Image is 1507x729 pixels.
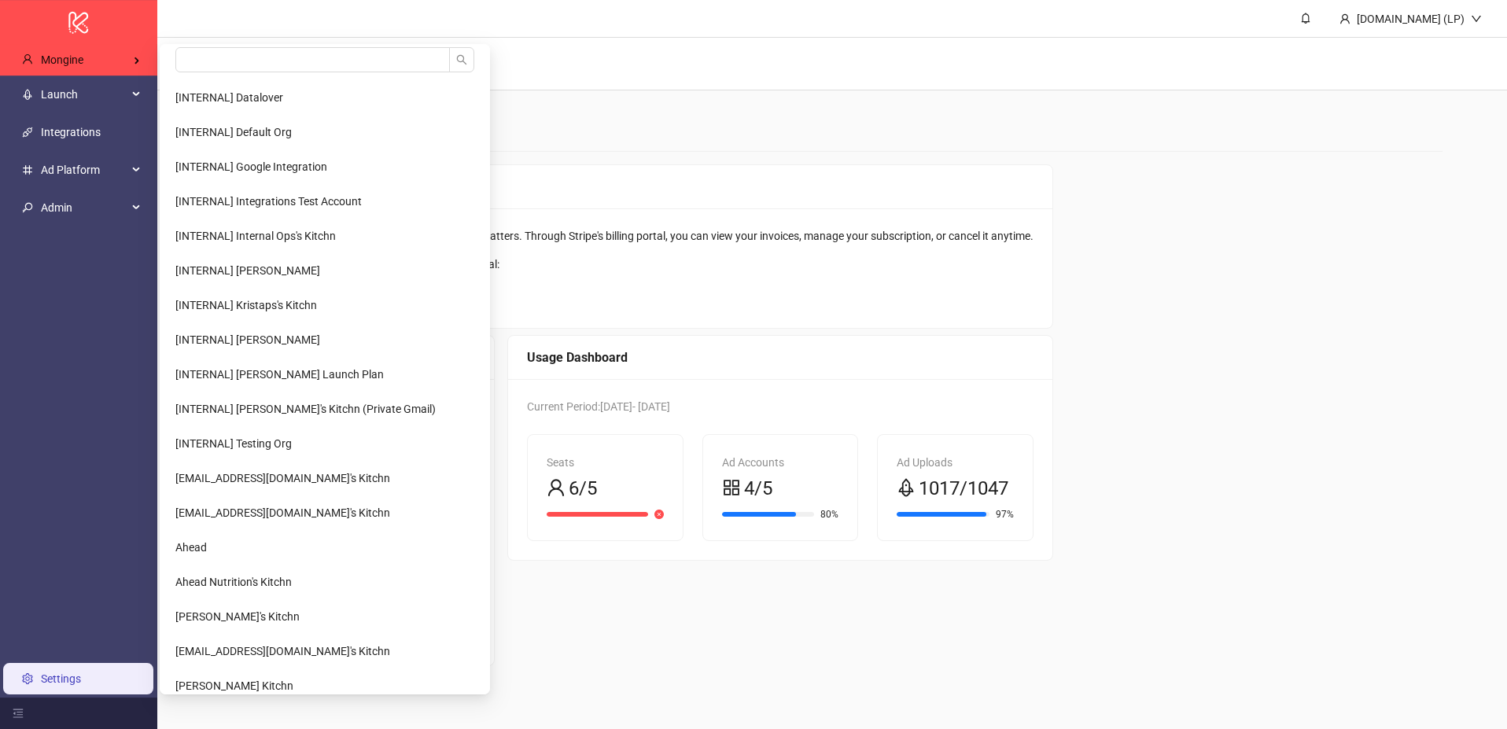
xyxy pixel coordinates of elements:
span: [PERSON_NAME]'s Kitchn [175,610,300,623]
span: [EMAIL_ADDRESS][DOMAIN_NAME]'s Kitchn [175,506,390,519]
span: [INTERNAL] Default Org [175,126,292,138]
span: user [547,478,566,497]
span: [INTERNAL] Kristaps's Kitchn [175,299,317,311]
span: [INTERNAL] [PERSON_NAME] [175,333,320,346]
span: user [22,53,33,64]
span: 6/5 [569,474,597,504]
span: bell [1300,13,1311,24]
span: 1017/1047 [919,474,1008,504]
div: Usage Dashboard [527,348,1034,367]
span: [INTERNAL] [PERSON_NAME]'s Kitchn (Private Gmail) [175,403,436,415]
span: key [22,202,33,213]
span: rocket [22,89,33,100]
span: 4/5 [744,474,772,504]
span: [INTERNAL] Datalover [175,91,283,104]
span: [PERSON_NAME] Kitchn [175,679,293,692]
div: Please use the link below to access your billing portal: [241,256,1034,273]
div: We use Stripe to securely handle all billing-related matters. Through Stripe's billing portal, yo... [241,227,1034,245]
span: Mongine [41,53,83,66]
span: close-circle [654,510,664,519]
div: [DOMAIN_NAME] (LP) [1350,10,1471,28]
div: Ad Uploads [897,454,1014,471]
span: search [456,54,467,65]
div: Billing Portal [241,177,1034,197]
span: 80% [820,510,838,519]
div: Seats [547,454,664,471]
span: Ahead [175,541,207,554]
span: [EMAIL_ADDRESS][DOMAIN_NAME]'s Kitchn [175,472,390,484]
span: Launch [41,79,127,110]
div: Ad Accounts [722,454,839,471]
span: user [1339,13,1350,24]
span: [INTERNAL] Internal Ops's Kitchn [175,230,336,242]
span: menu-fold [13,708,24,719]
span: [INTERNAL] [PERSON_NAME] Launch Plan [175,368,384,381]
span: rocket [897,478,916,497]
span: Ahead Nutrition's Kitchn [175,576,292,588]
span: Ad Platform [41,154,127,186]
span: [INTERNAL] [PERSON_NAME] [175,264,320,277]
span: Current Period: [DATE] - [DATE] [527,400,670,413]
span: number [22,164,33,175]
span: [INTERNAL] Testing Org [175,437,292,450]
span: down [1471,13,1482,24]
a: Integrations [41,126,101,138]
span: appstore [722,478,741,497]
span: [INTERNAL] Google Integration [175,160,327,173]
span: [EMAIL_ADDRESS][DOMAIN_NAME]'s Kitchn [175,645,390,657]
span: 97% [996,510,1014,519]
a: Settings [41,672,81,685]
span: [INTERNAL] Integrations Test Account [175,195,362,208]
span: Admin [41,192,127,223]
